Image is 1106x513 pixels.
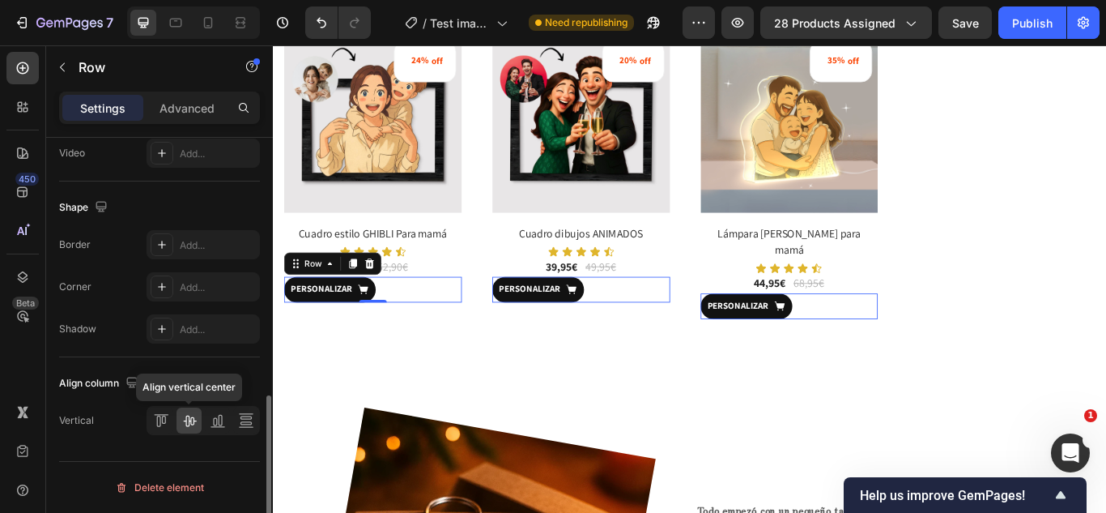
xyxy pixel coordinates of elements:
span: 28 products assigned [774,15,895,32]
iframe: Design area [273,45,1106,513]
div: off [425,8,442,29]
div: Publish [1012,15,1053,32]
button: Save [938,6,992,39]
div: Add... [180,238,256,253]
a: Cuadro estilo GHIBLI Para mamá [12,208,219,231]
button: 28 products assigned [760,6,932,39]
div: 49,95€ [362,247,401,270]
iframe: Intercom live chat [1051,434,1090,472]
div: Add... [180,280,256,295]
button: <span style="font-size:13px;"><strong>PERSONALIZAR</strong></span> [12,270,119,300]
div: Row [32,247,59,262]
p: Settings [80,100,125,117]
a: Lámpara Estilo Ghibli para mamá [498,208,705,250]
div: Video [59,146,85,160]
div: Delete element [115,478,204,498]
div: 44,95€ [559,267,598,289]
span: 1 [1084,409,1097,422]
h2: Lámpara [PERSON_NAME] para mamá [498,208,705,250]
div: off [667,8,684,29]
button: Delete element [59,475,260,501]
span: Test imagen normal (Landing Vieja) Cuadro DIsney [430,15,490,32]
div: Border [59,237,91,252]
span: Help us improve GemPages! [860,488,1051,503]
div: Align column [59,373,142,395]
span: / [423,15,427,32]
strong: PERSONALIZAR [20,277,91,291]
span: Save [952,16,979,30]
div: Add... [180,323,256,337]
div: 52,90€ [119,247,158,270]
div: Shadow [59,322,96,336]
strong: PERSONALIZAR [506,297,577,310]
div: Corner [59,280,91,294]
div: Beta [12,297,39,310]
div: 20% [402,8,425,28]
p: Advanced [160,100,215,117]
div: Vertical [59,413,94,428]
a: Cuadro dibujos ANIMADOS [255,208,462,231]
div: 450 [15,173,39,186]
button: <span style="font-size:13px;"><strong>PERSONALIZAR</strong></span> [255,270,362,300]
div: Shape [59,197,111,219]
button: <span style="font-size:13px;"><strong>PERSONALIZAR</strong></span> [498,289,605,319]
p: 7 [106,13,113,32]
button: Show survey - Help us improve GemPages! [860,485,1070,505]
p: Row [79,58,216,77]
div: 35% [644,8,667,28]
div: Undo/Redo [305,6,371,39]
span: Need republishing [545,15,627,30]
button: Publish [998,6,1066,39]
div: 68,95€ [605,267,644,289]
div: 39,95€ [316,247,355,270]
div: Add... [180,147,256,161]
strong: PERSONALIZAR [263,277,334,291]
button: 7 [6,6,121,39]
